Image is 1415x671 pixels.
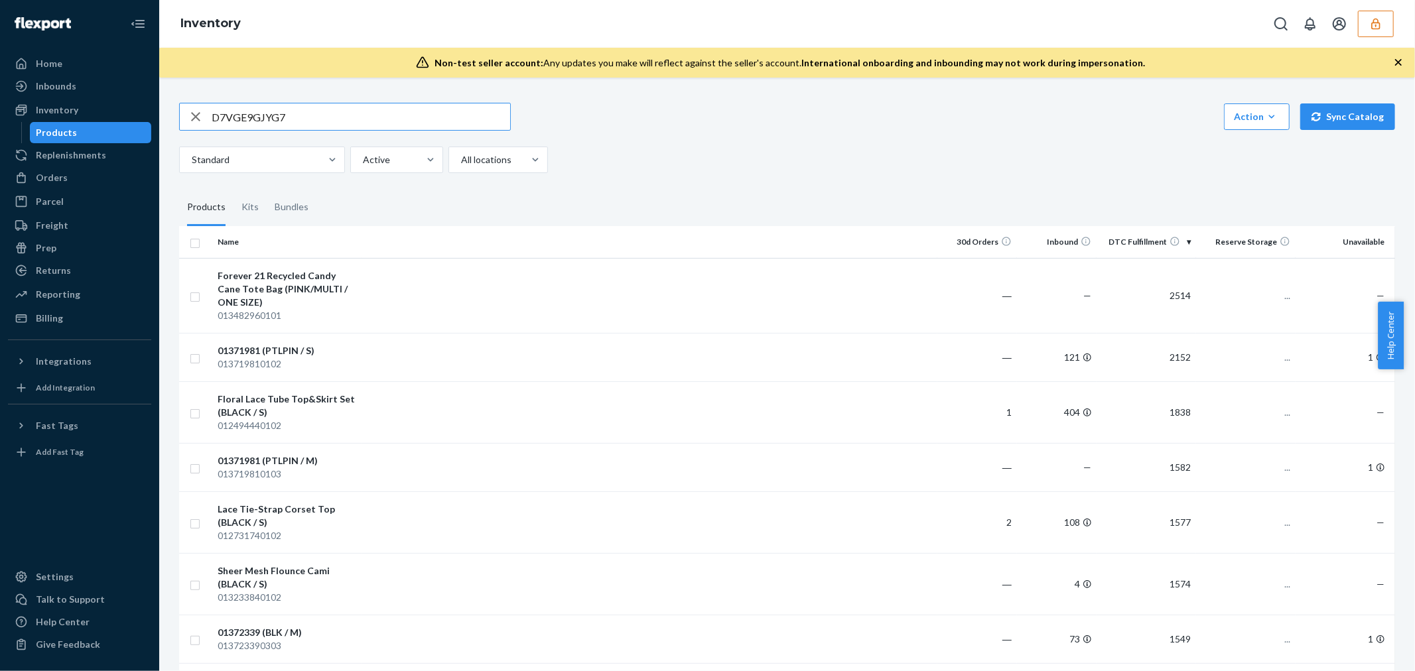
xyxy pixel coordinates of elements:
[275,189,308,226] div: Bundles
[218,503,356,529] div: Lace Tie-Strap Corset Top (BLACK / S)
[218,419,356,432] div: 012494440102
[36,57,62,70] div: Home
[218,564,356,591] div: Sheer Mesh Flounce Cami (BLACK / S)
[8,442,151,463] a: Add Fast Tag
[8,99,151,121] a: Inventory
[15,17,71,30] img: Flexport logo
[8,566,151,587] a: Settings
[218,309,356,322] div: 013482960101
[937,615,1017,663] td: ―
[8,167,151,188] a: Orders
[937,258,1017,333] td: ―
[1083,290,1091,301] span: —
[1296,615,1395,663] td: 1
[36,593,105,606] div: Talk to Support
[36,288,80,301] div: Reporting
[187,189,226,226] div: Products
[8,284,151,305] a: Reporting
[1201,289,1290,302] p: ...
[180,16,241,30] a: Inventory
[125,11,151,37] button: Close Navigation
[1097,333,1196,381] td: 2152
[8,215,151,236] a: Freight
[36,382,95,393] div: Add Integration
[218,393,356,419] div: Floral Lace Tube Top&Skirt Set (BLACK / S)
[8,634,151,655] button: Give Feedback
[212,226,362,258] th: Name
[1296,333,1395,381] td: 1
[8,351,151,372] button: Integrations
[36,126,78,139] div: Products
[1017,381,1097,443] td: 404
[8,308,151,329] a: Billing
[362,153,363,166] input: Active
[1224,103,1290,130] button: Action
[170,5,251,43] ol: breadcrumbs
[8,145,151,166] a: Replenishments
[36,419,78,432] div: Fast Tags
[1377,517,1384,528] span: —
[1097,443,1196,491] td: 1582
[218,454,356,467] div: 01371981 (PTLPIN / M)
[36,264,71,277] div: Returns
[218,591,356,604] div: 013233840102
[218,529,356,542] div: 012731740102
[1196,226,1296,258] th: Reserve Storage
[1017,553,1097,615] td: 4
[1017,491,1097,553] td: 108
[8,589,151,610] a: Talk to Support
[1017,333,1097,381] td: 121
[8,237,151,259] a: Prep
[218,344,356,357] div: 01371981 (PTLPIN / S)
[1017,615,1097,663] td: 73
[218,639,356,652] div: 013723390303
[36,446,84,457] div: Add Fast Tag
[1097,258,1196,333] td: 2514
[937,491,1017,553] td: 2
[1268,11,1294,37] button: Open Search Box
[937,553,1017,615] td: ―
[1201,351,1290,364] p: ...
[937,381,1017,443] td: 1
[8,191,151,212] a: Parcel
[1097,615,1196,663] td: 1549
[36,171,68,184] div: Orders
[1201,461,1290,474] p: ...
[1097,381,1196,443] td: 1838
[218,269,356,309] div: Forever 21 Recycled Candy Cane Tote Bag (PINK/MULTI / ONE SIZE)
[937,226,1017,258] th: 30d Orders
[8,53,151,74] a: Home
[1377,406,1384,418] span: —
[1377,578,1384,589] span: —
[1017,226,1097,258] th: Inbound
[1296,443,1395,491] td: 1
[218,467,356,481] div: 013719810103
[36,219,68,232] div: Freight
[218,357,356,371] div: 013719810102
[36,149,106,162] div: Replenishments
[1201,633,1290,646] p: ...
[8,611,151,633] a: Help Center
[435,56,1145,70] div: Any updates you make will reflect against the seller's account.
[241,189,259,226] div: Kits
[1326,11,1353,37] button: Open account menu
[36,80,76,93] div: Inbounds
[190,153,192,166] input: Standard
[1297,11,1323,37] button: Open notifications
[36,615,90,629] div: Help Center
[1097,226,1196,258] th: DTC Fulfillment
[36,312,63,325] div: Billing
[1300,103,1395,130] button: Sync Catalog
[36,195,64,208] div: Parcel
[8,76,151,97] a: Inbounds
[36,355,92,368] div: Integrations
[435,57,543,68] span: Non-test seller account:
[36,638,100,651] div: Give Feedback
[212,103,510,130] input: Search inventory by name or sku
[1378,302,1404,369] button: Help Center
[1377,290,1384,301] span: —
[30,122,152,143] a: Products
[460,153,461,166] input: All locations
[1083,461,1091,473] span: —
